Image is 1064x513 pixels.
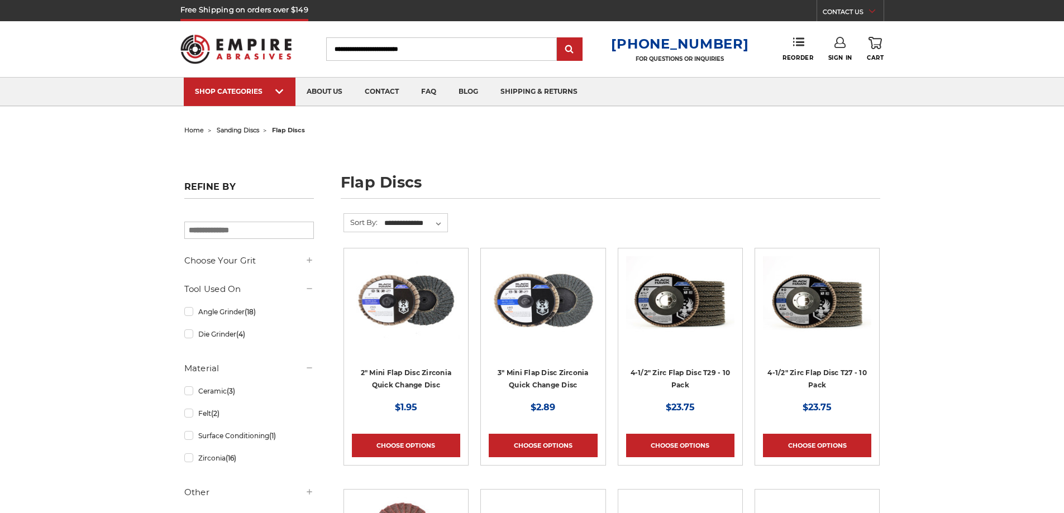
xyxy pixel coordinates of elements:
[489,256,597,399] a: BHA 3" Quick Change 60 Grit Flap Disc for Fine Grinding and Finishing
[180,27,292,71] img: Empire Abrasives
[184,362,314,375] h5: Material
[211,409,220,418] span: (2)
[626,434,734,457] a: Choose Options
[352,256,460,346] img: Black Hawk Abrasives 2-inch Zirconia Flap Disc with 60 Grit Zirconia for Smooth Finishing
[184,404,314,423] a: Felt(2)
[352,434,460,457] a: Choose Options
[344,214,378,231] label: Sort By:
[354,78,410,106] a: contact
[184,181,314,199] h5: Refine by
[227,387,235,395] span: (3)
[184,448,314,468] a: Zirconia(16)
[626,256,734,399] a: 4.5" Black Hawk Zirconia Flap Disc 10 Pack
[295,78,354,106] a: about us
[184,282,314,296] h5: Tool Used On
[867,37,884,61] a: Cart
[823,6,884,21] a: CONTACT US
[383,215,447,232] select: Sort By:
[184,126,204,134] a: home
[489,78,589,106] a: shipping & returns
[763,256,871,346] img: Black Hawk 4-1/2" x 7/8" Flap Disc Type 27 - 10 Pack
[352,256,460,399] a: Black Hawk Abrasives 2-inch Zirconia Flap Disc with 60 Grit Zirconia for Smooth Finishing
[763,434,871,457] a: Choose Options
[184,302,314,322] a: Angle Grinder(18)
[626,256,734,346] img: 4.5" Black Hawk Zirconia Flap Disc 10 Pack
[410,78,447,106] a: faq
[763,256,871,399] a: Black Hawk 4-1/2" x 7/8" Flap Disc Type 27 - 10 Pack
[341,175,880,199] h1: flap discs
[611,55,748,63] p: FOR QUESTIONS OR INQUIRIES
[184,254,314,267] h5: Choose Your Grit
[195,87,284,95] div: SHOP CATEGORIES
[236,330,245,338] span: (4)
[803,402,832,413] span: $23.75
[531,402,555,413] span: $2.89
[226,454,236,462] span: (16)
[666,402,695,413] span: $23.75
[184,426,314,445] a: Surface Conditioning(1)
[395,402,417,413] span: $1.95
[184,486,314,499] h5: Other
[245,308,256,316] span: (18)
[447,78,489,106] a: blog
[611,36,748,52] a: [PHONE_NUMBER]
[272,126,305,134] span: flap discs
[269,432,276,440] span: (1)
[184,381,314,401] a: Ceramic(3)
[489,256,597,346] img: BHA 3" Quick Change 60 Grit Flap Disc for Fine Grinding and Finishing
[867,54,884,61] span: Cart
[489,434,597,457] a: Choose Options
[828,54,852,61] span: Sign In
[783,37,813,61] a: Reorder
[217,126,259,134] a: sanding discs
[184,324,314,344] a: Die Grinder(4)
[783,54,813,61] span: Reorder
